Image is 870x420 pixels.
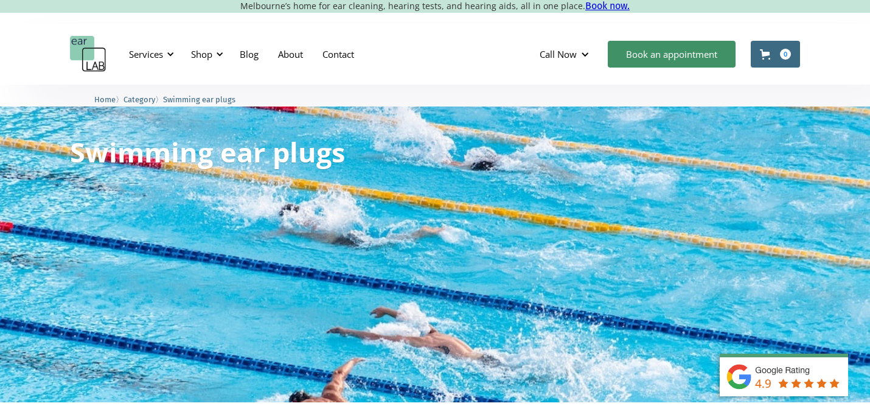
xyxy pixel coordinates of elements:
div: Call Now [530,36,602,72]
li: 〉 [124,93,163,106]
a: Category [124,93,155,105]
li: 〉 [94,93,124,106]
span: Category [124,95,155,104]
span: Swimming ear plugs [163,95,235,104]
div: Services [129,48,163,60]
div: Call Now [540,48,577,60]
div: Services [122,36,178,72]
div: Shop [184,36,227,72]
h1: Swimming ear plugs [70,138,345,166]
a: About [268,37,313,72]
a: Swimming ear plugs [163,93,235,105]
div: Shop [191,48,212,60]
span: Home [94,95,116,104]
a: home [70,36,106,72]
a: Book an appointment [608,41,736,68]
a: Contact [313,37,364,72]
a: Blog [230,37,268,72]
a: Open cart [751,41,800,68]
a: Home [94,93,116,105]
div: 0 [780,49,791,60]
